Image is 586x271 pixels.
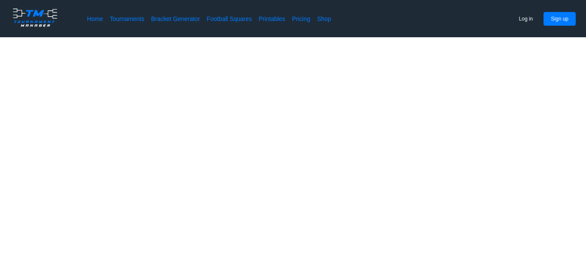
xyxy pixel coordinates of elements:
[317,15,331,23] a: Shop
[110,15,144,23] a: Tournaments
[544,12,576,26] button: Sign up
[207,15,252,23] a: Football Squares
[87,15,103,23] a: Home
[292,15,310,23] a: Pricing
[512,12,541,26] button: Log in
[151,15,200,23] a: Bracket Generator
[259,15,285,23] a: Printables
[10,7,60,28] img: logo.ffa97a18e3bf2c7d.png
